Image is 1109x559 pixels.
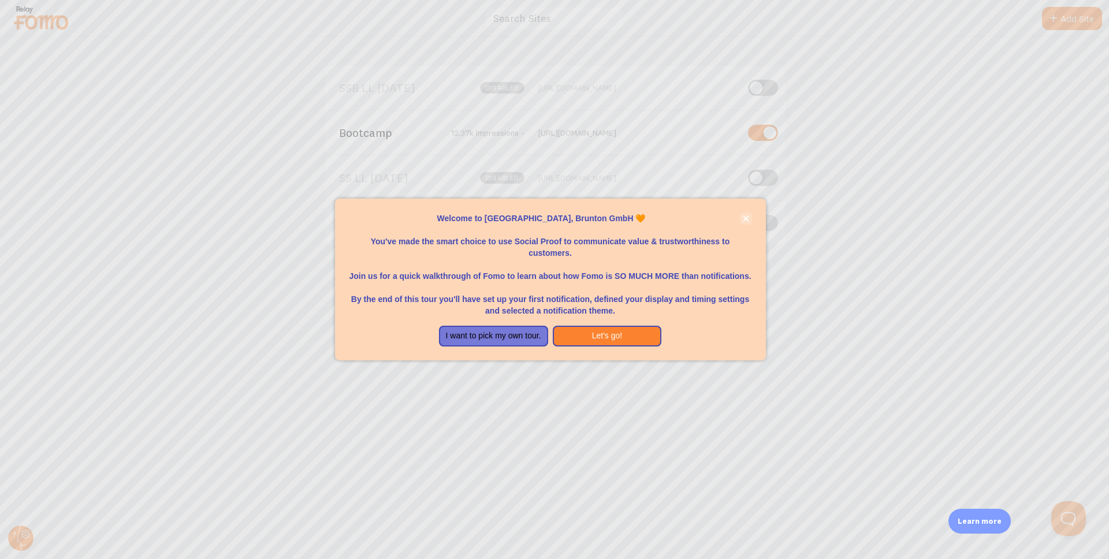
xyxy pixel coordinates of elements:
[439,326,548,346] button: I want to pick my own tour.
[349,224,752,259] p: You've made the smart choice to use Social Proof to communicate value & trustworthiness to custom...
[335,199,766,360] div: Welcome to Fomo, Brunton GmbH 🧡You&amp;#39;ve made the smart choice to use Social Proof to commun...
[958,516,1002,527] p: Learn more
[553,326,662,346] button: Let's go!
[948,509,1011,534] div: Learn more
[349,282,752,316] p: By the end of this tour you'll have set up your first notification, defined your display and timi...
[349,259,752,282] p: Join us for a quick walkthrough of Fomo to learn about how Fomo is SO MUCH MORE than notifications.
[740,213,752,225] button: close,
[349,213,752,224] p: Welcome to [GEOGRAPHIC_DATA], Brunton GmbH 🧡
